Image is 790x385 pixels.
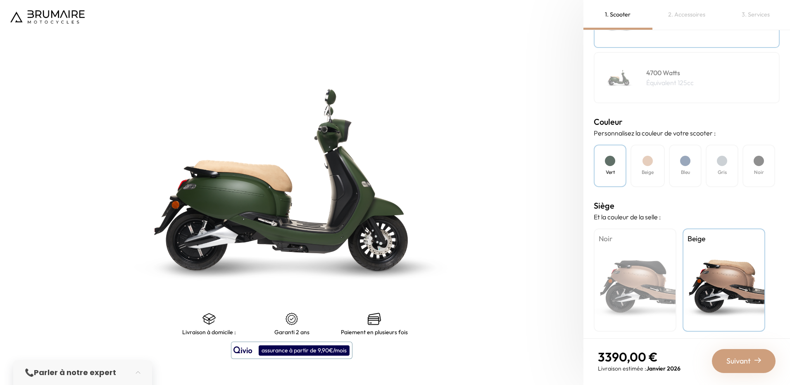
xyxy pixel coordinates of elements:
[688,233,760,244] h4: Beige
[646,365,681,372] span: Janvier 2026
[681,169,690,176] h4: Bleu
[182,329,236,335] p: Livraison à domicile :
[754,357,761,364] img: right-arrow-2.png
[754,169,764,176] h4: Noir
[726,355,751,367] span: Suivant
[594,212,780,222] p: Et la couleur de la selle :
[646,78,694,88] p: Équivalent 125cc
[598,364,681,373] p: Livraison estimée :
[642,169,654,176] h4: Beige
[10,10,85,24] img: Logo de Brumaire
[598,349,681,364] p: 3390,00 €
[341,329,408,335] p: Paiement en plusieurs fois
[599,57,640,98] img: Scooter
[718,169,727,176] h4: Gris
[606,169,615,176] h4: Vert
[594,116,780,128] h3: Couleur
[231,342,352,359] button: assurance à partir de 9,90€/mois
[274,329,309,335] p: Garanti 2 ans
[368,312,381,326] img: credit-cards.png
[599,233,671,244] h4: Noir
[285,312,298,326] img: certificat-de-garantie.png
[594,128,780,138] p: Personnalisez la couleur de votre scooter :
[594,200,780,212] h3: Siège
[233,345,252,355] img: logo qivio
[646,68,694,78] h4: 4700 Watts
[259,345,350,356] div: assurance à partir de 9,90€/mois
[202,312,216,326] img: shipping.png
